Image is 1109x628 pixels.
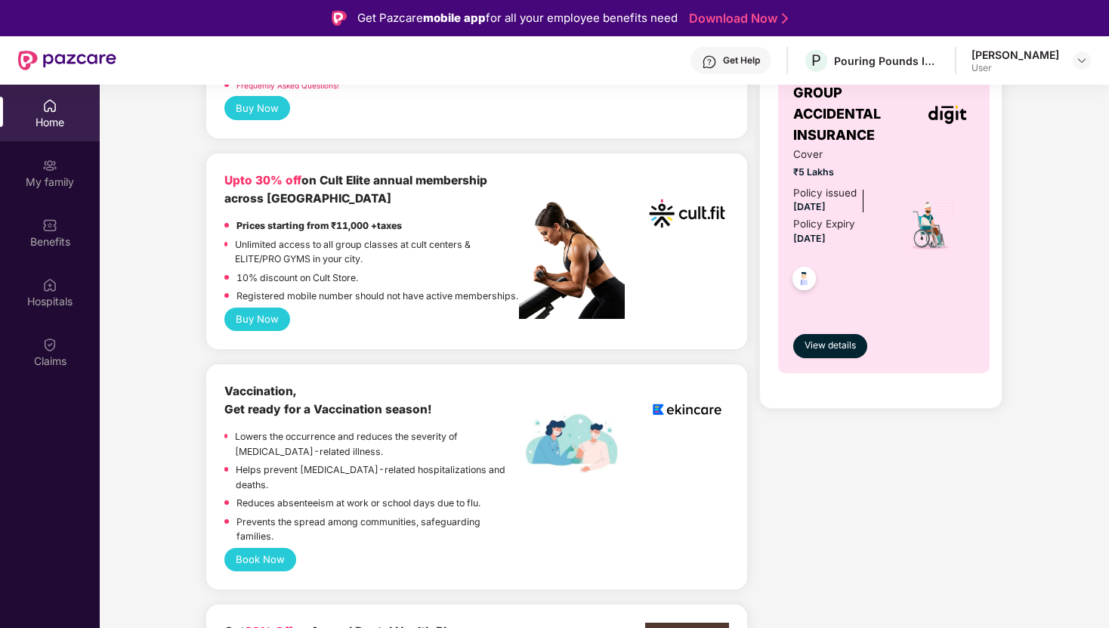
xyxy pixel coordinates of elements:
[972,48,1059,62] div: [PERSON_NAME]
[224,308,290,331] button: Buy Now
[332,11,347,26] img: Logo
[786,262,823,299] img: svg+xml;base64,PHN2ZyB4bWxucz0iaHR0cDovL3d3dy53My5vcmcvMjAwMC9zdmciIHdpZHRoPSI0OC45NDMiIGhlaWdodD...
[811,51,821,70] span: P
[236,271,358,285] p: 10% discount on Cult Store.
[793,185,857,201] div: Policy issued
[782,11,788,26] img: Stroke
[224,173,487,206] b: on Cult Elite annual membership across [GEOGRAPHIC_DATA]
[834,54,940,68] div: Pouring Pounds India Pvt Ltd (CashKaro and EarnKaro)
[236,462,518,492] p: Helps prevent [MEDICAL_DATA]-related hospitalizations and deaths.
[1076,54,1088,67] img: svg+xml;base64,PHN2ZyBpZD0iRHJvcGRvd24tMzJ4MzIiIHhtbG5zPSJodHRwOi8vd3d3LnczLm9yZy8yMDAwL3N2ZyIgd2...
[42,158,57,173] img: svg+xml;base64,PHN2ZyB3aWR0aD0iMjAiIGhlaWdodD0iMjAiIHZpZXdCb3g9IjAgMCAyMCAyMCIgZmlsbD0ibm9uZSIgeG...
[224,384,432,416] b: Vaccination, Get ready for a Vaccination season!
[235,237,518,267] p: Unlimited access to all group classes at cult centers & ELITE/PRO GYMS in your city.
[793,233,826,244] span: [DATE]
[793,165,884,179] span: ₹5 Lakhs
[723,54,760,67] div: Get Help
[689,11,783,26] a: Download Now
[42,98,57,113] img: svg+xml;base64,PHN2ZyBpZD0iSG9tZSIgeG1sbnM9Imh0dHA6Ly93d3cudzMub3JnLzIwMDAvc3ZnIiB3aWR0aD0iMjAiIG...
[236,81,339,90] a: Frequently Asked Questions!
[793,147,884,162] span: Cover
[236,220,402,231] strong: Prices starting from ₹11,000 +taxes
[235,429,518,459] p: Lowers the occurrence and reduces the severity of [MEDICAL_DATA]-related illness.
[236,289,518,303] p: Registered mobile number should not have active memberships.
[793,201,826,212] span: [DATE]
[928,105,966,124] img: insurerLogo
[805,339,856,353] span: View details
[42,337,57,352] img: svg+xml;base64,PHN2ZyBpZD0iQ2xhaW0iIHhtbG5zPSJodHRwOi8vd3d3LnczLm9yZy8yMDAwL3N2ZyIgd2lkdGg9IjIwIi...
[519,413,625,473] img: labelEkincare.png
[519,202,625,319] img: pc2.png
[236,496,480,510] p: Reduces absenteeism at work or school days due to flu.
[645,382,729,436] img: logoEkincare.png
[793,216,855,232] div: Policy Expiry
[702,54,717,70] img: svg+xml;base64,PHN2ZyBpZD0iSGVscC0zMngzMiIgeG1sbnM9Imh0dHA6Ly93d3cudzMub3JnLzIwMDAvc3ZnIiB3aWR0aD...
[357,9,678,27] div: Get Pazcare for all your employee benefits need
[224,548,296,571] button: Book Now
[904,199,956,252] img: icon
[42,277,57,292] img: svg+xml;base64,PHN2ZyBpZD0iSG9zcGl0YWxzIiB4bWxucz0iaHR0cDovL3d3dy53My5vcmcvMjAwMC9zdmciIHdpZHRoPS...
[224,173,301,187] b: Upto 30% off
[793,82,920,147] span: GROUP ACCIDENTAL INSURANCE
[423,11,486,25] strong: mobile app
[972,62,1059,74] div: User
[645,172,729,255] img: cult.png
[793,334,867,358] button: View details
[42,218,57,233] img: svg+xml;base64,PHN2ZyBpZD0iQmVuZWZpdHMiIHhtbG5zPSJodHRwOi8vd3d3LnczLm9yZy8yMDAwL3N2ZyIgd2lkdGg9Ij...
[236,515,519,544] p: Prevents the spread among communities, safeguarding families.
[224,96,290,119] button: Buy Now
[18,51,116,70] img: New Pazcare Logo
